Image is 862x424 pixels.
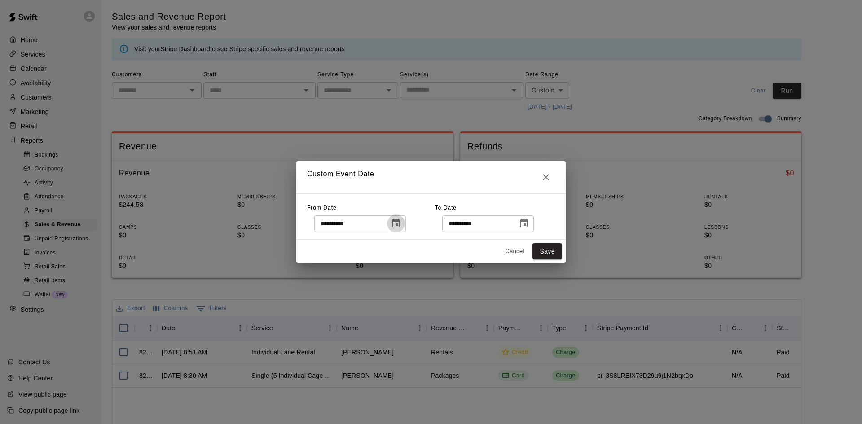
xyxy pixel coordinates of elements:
[435,205,457,211] span: To Date
[387,214,405,232] button: Choose date, selected date is Sep 11, 2025
[515,214,533,232] button: Choose date, selected date is Sep 18, 2025
[307,205,337,211] span: From Date
[532,243,562,260] button: Save
[537,168,555,186] button: Close
[296,161,566,193] h2: Custom Event Date
[500,245,529,258] button: Cancel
